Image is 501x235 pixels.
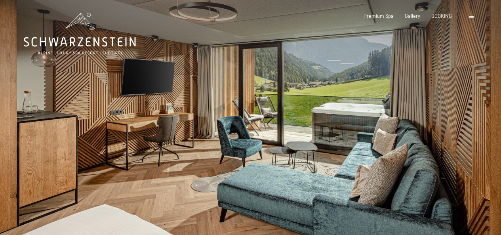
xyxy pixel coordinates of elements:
a: Gallery [405,13,420,19]
a: Premium Spa [364,13,394,19]
a: BOOKING [431,13,452,19]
